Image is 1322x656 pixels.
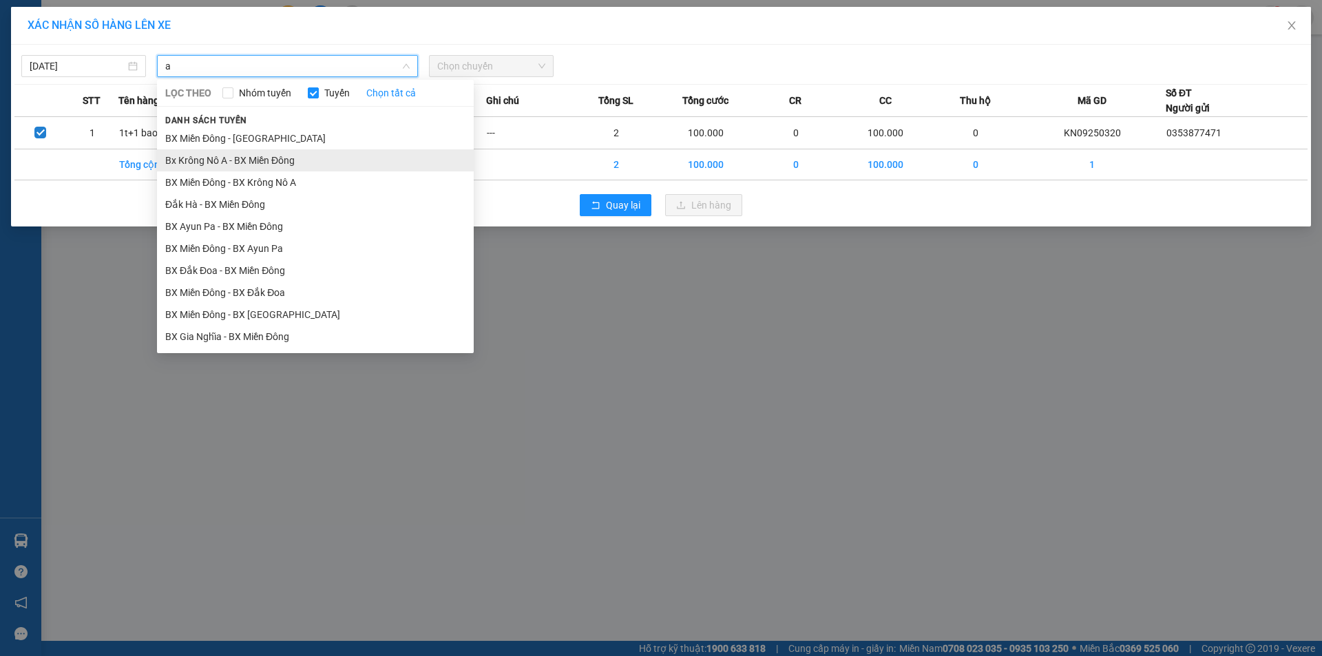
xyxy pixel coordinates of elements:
td: 100.000 [839,149,933,180]
span: Chọn chuyến [437,56,545,76]
li: BX Miền Đông - BX Đắk Đoa [157,282,474,304]
td: 0 [753,149,839,180]
td: 2 [573,117,660,149]
span: 0353877471 [1166,127,1221,138]
li: BX Đắk Đoa - BX Miền Đông [157,260,474,282]
td: 0 [932,149,1019,180]
td: Tổng cộng [118,149,205,180]
span: Danh sách tuyến [157,114,255,127]
li: Đắk Hà - BX Miền Đông [157,193,474,215]
input: 12/09/2025 [30,59,125,74]
td: --- [486,117,573,149]
span: Quay lại [606,198,640,213]
span: Tên hàng [118,93,159,108]
td: 100.000 [659,117,753,149]
li: BX Miền Đông - [GEOGRAPHIC_DATA] [157,127,474,149]
div: Số ĐT Người gửi [1166,85,1210,116]
span: Tổng cước [682,93,728,108]
td: 0 [932,117,1019,149]
button: Close [1272,7,1311,45]
td: 2 [573,149,660,180]
li: BX Gia Nghĩa - BX Miền Đông [157,326,474,348]
span: Thu hộ [960,93,991,108]
li: Bx Krông Nô A - BX Miền Đông [157,149,474,171]
span: Ghi chú [486,93,519,108]
td: 100.000 [839,117,933,149]
li: BX Miền Đông - BX [GEOGRAPHIC_DATA] [157,304,474,326]
a: Chọn tất cả [366,85,416,100]
span: CR [789,93,801,108]
span: XÁC NHẬN SỐ HÀNG LÊN XE [28,19,171,32]
td: 1t+1 bao [118,117,205,149]
td: 100.000 [659,149,753,180]
td: KN09250320 [1019,117,1166,149]
span: close [1286,20,1297,31]
span: Mã GD [1078,93,1106,108]
span: Nhóm tuyến [233,85,297,100]
li: BX Ayun Pa - BX Miền Đông [157,215,474,237]
span: rollback [591,200,600,211]
span: LỌC THEO [165,85,211,100]
button: rollbackQuay lại [580,194,651,216]
span: Tuyến [319,85,355,100]
td: 1 [66,117,118,149]
td: 1 [1019,149,1166,180]
span: Tổng SL [598,93,633,108]
button: uploadLên hàng [665,194,742,216]
span: CC [879,93,892,108]
li: BX Miền Đông - BX Ayun Pa [157,237,474,260]
li: BX Miền Đông - BX Krông Nô A [157,171,474,193]
span: STT [83,93,101,108]
td: 0 [753,117,839,149]
span: down [402,62,410,70]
